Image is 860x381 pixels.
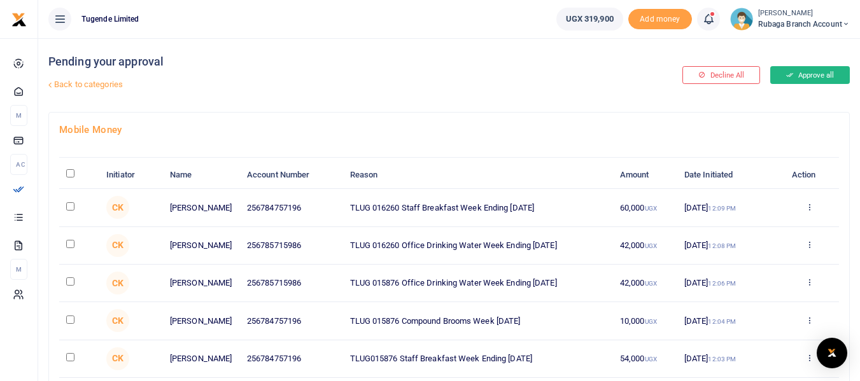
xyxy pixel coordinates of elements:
[628,9,692,30] li: Toup your wallet
[613,265,677,302] td: 42,000
[342,227,612,265] td: TLUG 016260 Office Drinking Water Week Ending [DATE]
[342,265,612,302] td: TLUG 015876 Office Drinking Water Week Ending [DATE]
[677,265,780,302] td: [DATE]
[613,340,677,378] td: 54,000
[10,105,27,126] li: M
[163,189,240,226] td: [PERSON_NAME]
[59,162,99,189] th: : activate to sort column descending
[240,340,343,378] td: 256784757196
[11,12,27,27] img: logo-small
[11,14,27,24] a: logo-small logo-large logo-large
[613,162,677,189] th: Amount: activate to sort column ascending
[342,162,612,189] th: Reason: activate to sort column ascending
[645,280,657,287] small: UGX
[342,189,612,226] td: TLUG 016260 Staff Breakfast Week Ending [DATE]
[645,205,657,212] small: UGX
[645,242,657,249] small: UGX
[628,13,692,23] a: Add money
[106,196,129,219] span: Catherine Kemigisha
[613,227,677,265] td: 42,000
[106,272,129,294] span: Catherine Kemigisha
[45,74,579,95] a: Back to categories
[758,18,850,30] span: Rubaga branch account
[163,162,240,189] th: Name: activate to sort column ascending
[708,356,736,363] small: 12:03 PM
[730,8,850,31] a: profile-user [PERSON_NAME] Rubaga branch account
[780,162,839,189] th: Action: activate to sort column ascending
[677,302,780,340] td: [DATE]
[240,189,343,226] td: 256784757196
[645,356,657,363] small: UGX
[566,13,614,25] span: UGX 319,900
[817,338,847,368] div: Open Intercom Messenger
[106,234,129,257] span: Catherine Kemigisha
[556,8,623,31] a: UGX 319,900
[730,8,753,31] img: profile-user
[708,242,736,249] small: 12:08 PM
[163,227,240,265] td: [PERSON_NAME]
[163,265,240,302] td: [PERSON_NAME]
[645,318,657,325] small: UGX
[106,347,129,370] span: Catherine Kemigisha
[76,13,145,25] span: Tugende Limited
[99,162,163,189] th: Initiator: activate to sort column ascending
[677,162,780,189] th: Date Initiated: activate to sort column ascending
[758,8,850,19] small: [PERSON_NAME]
[628,9,692,30] span: Add money
[342,340,612,378] td: TLUG015876 Staff Breakfast Week Ending [DATE]
[613,302,677,340] td: 10,000
[106,309,129,332] span: Catherine Kemigisha
[342,302,612,340] td: TLUG 015876 Compound Brooms Week [DATE]
[163,340,240,378] td: [PERSON_NAME]
[613,189,677,226] td: 60,000
[677,227,780,265] td: [DATE]
[677,189,780,226] td: [DATE]
[48,55,579,69] h4: Pending your approval
[708,318,736,325] small: 12:04 PM
[240,227,343,265] td: 256785715986
[59,123,839,137] h4: Mobile Money
[10,154,27,175] li: Ac
[10,259,27,280] li: M
[682,66,760,84] button: Decline All
[551,8,628,31] li: Wallet ballance
[240,162,343,189] th: Account Number: activate to sort column ascending
[708,280,736,287] small: 12:06 PM
[163,302,240,340] td: [PERSON_NAME]
[708,205,736,212] small: 12:09 PM
[770,66,850,84] button: Approve all
[677,340,780,378] td: [DATE]
[240,265,343,302] td: 256785715986
[240,302,343,340] td: 256784757196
